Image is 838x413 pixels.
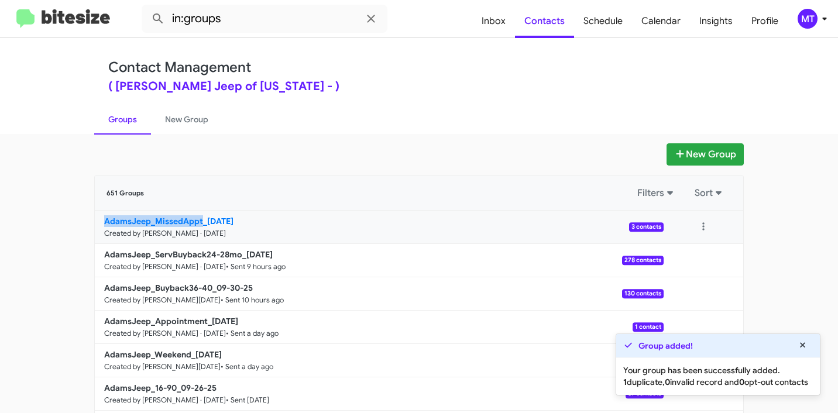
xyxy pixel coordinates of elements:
[221,295,284,305] small: • Sent 10 hours ago
[95,244,664,277] a: AdamsJeep_ServBuyback24-28mo_[DATE]Created by [PERSON_NAME] · [DATE]• Sent 9 hours ago278 contacts
[633,322,664,332] span: 1 contact
[616,357,820,395] div: Your group has been successfully added. duplicate, invalid record and opt-out contacts
[104,262,226,271] small: Created by [PERSON_NAME] · [DATE]
[515,4,574,38] a: Contacts
[665,377,670,387] b: 0
[95,277,664,311] a: AdamsJeep_Buyback36-40_09-30-25Created by [PERSON_NAME][DATE]• Sent 10 hours ago130 contacts
[788,9,825,29] button: MT
[638,340,693,352] strong: Group added!
[104,349,222,360] b: AdamsJeep_Weekend_[DATE]
[104,316,238,326] b: AdamsJeep_Appointment_[DATE]
[226,329,279,338] small: • Sent a day ago
[472,4,515,38] a: Inbox
[104,249,273,260] b: AdamsJeep_ServBuyback24-28mo_[DATE]
[739,377,744,387] b: 0
[104,229,226,238] small: Created by [PERSON_NAME] · [DATE]
[107,189,144,197] span: 651 Groups
[94,104,151,135] a: Groups
[104,329,226,338] small: Created by [PERSON_NAME] · [DATE]
[104,395,226,405] small: Created by [PERSON_NAME] · [DATE]
[629,222,664,232] span: 3 contacts
[667,143,744,166] button: New Group
[95,311,664,344] a: AdamsJeep_Appointment_[DATE]Created by [PERSON_NAME] · [DATE]• Sent a day ago1 contact
[226,262,286,271] small: • Sent 9 hours ago
[95,211,664,244] a: AdamsJeep_MissedAppt_[DATE]Created by [PERSON_NAME] · [DATE]3 contacts
[630,183,683,204] button: Filters
[108,58,251,76] a: Contact Management
[104,283,253,293] b: AdamsJeep_Buyback36-40_09-30-25
[104,216,233,226] b: AdamsJeep_MissedAppt_[DATE]
[622,256,664,265] span: 278 contacts
[221,362,273,371] small: • Sent a day ago
[151,104,222,135] a: New Group
[623,377,627,387] b: 1
[690,4,742,38] a: Insights
[142,5,387,33] input: Search
[95,377,664,411] a: AdamsJeep_16-90_09-26-25Created by [PERSON_NAME] · [DATE]• Sent [DATE]87 contacts
[574,4,632,38] a: Schedule
[798,9,818,29] div: MT
[95,344,664,377] a: AdamsJeep_Weekend_[DATE]Created by [PERSON_NAME][DATE]• Sent a day ago8 contacts
[104,362,221,371] small: Created by [PERSON_NAME][DATE]
[622,289,664,298] span: 130 contacts
[742,4,788,38] a: Profile
[226,395,269,405] small: • Sent [DATE]
[688,183,731,204] button: Sort
[632,4,690,38] a: Calendar
[104,295,221,305] small: Created by [PERSON_NAME][DATE]
[108,81,730,92] div: ( [PERSON_NAME] Jeep of [US_STATE] - )
[104,383,217,393] b: AdamsJeep_16-90_09-26-25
